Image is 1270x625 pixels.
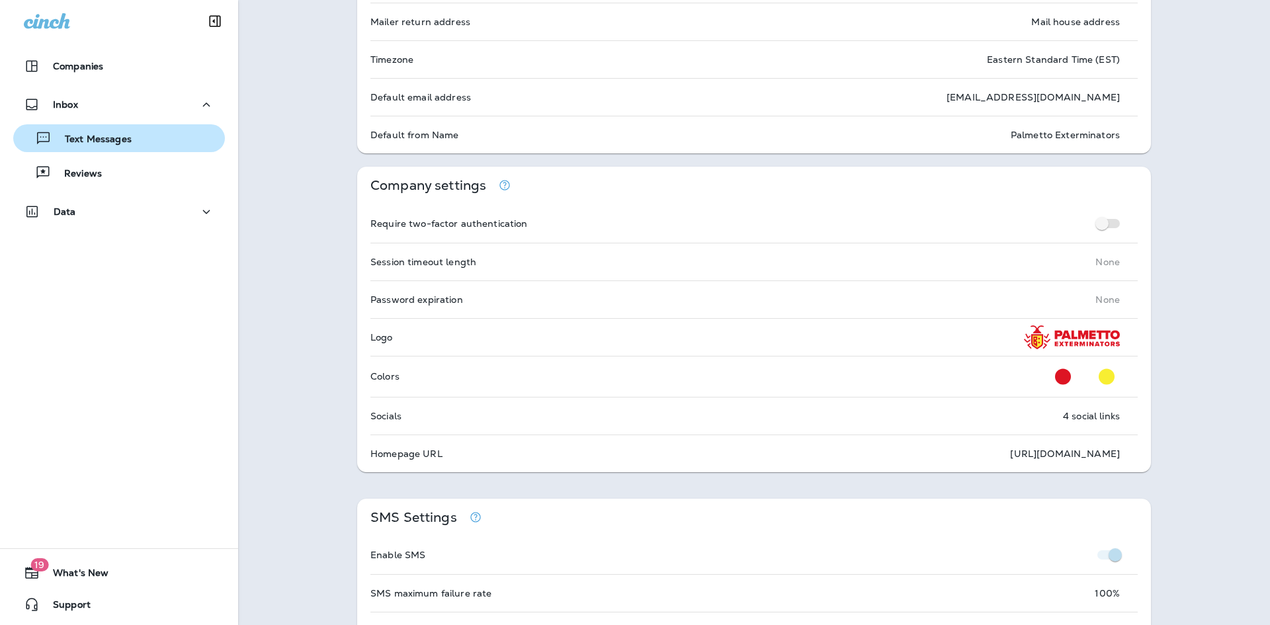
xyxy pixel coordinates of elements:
[370,448,443,459] p: Homepage URL
[53,99,78,110] p: Inbox
[947,92,1120,103] p: [EMAIL_ADDRESS][DOMAIN_NAME]
[370,17,470,27] p: Mailer return address
[1095,588,1120,599] p: 100 %
[370,218,528,229] p: Require two-factor authentication
[1024,325,1120,349] img: PALMETTO_LOGO_HORIZONTAL_FULL-COLOR_TRANSPARENT.png
[1050,363,1076,390] button: Primary Color
[54,206,76,217] p: Data
[370,180,486,191] p: Company settings
[1063,411,1120,421] p: 4 social links
[52,134,132,146] p: Text Messages
[13,560,225,586] button: 19What's New
[370,294,463,305] p: Password expiration
[370,257,476,267] p: Session timeout length
[370,512,457,523] p: SMS Settings
[13,124,225,152] button: Text Messages
[1095,257,1120,267] p: None
[1093,363,1120,390] button: Secondary Color
[13,591,225,618] button: Support
[13,91,225,118] button: Inbox
[40,567,108,583] span: What's New
[13,159,225,187] button: Reviews
[370,550,425,560] p: Enable SMS
[370,92,471,103] p: Default email address
[1010,448,1120,459] p: [URL][DOMAIN_NAME]
[1095,294,1120,305] p: None
[51,168,102,181] p: Reviews
[13,53,225,79] button: Companies
[1031,17,1120,27] p: Mail house address
[196,8,233,34] button: Collapse Sidebar
[40,599,91,615] span: Support
[370,54,413,65] p: Timezone
[370,371,400,382] p: Colors
[370,588,491,599] p: SMS maximum failure rate
[987,54,1120,65] p: Eastern Standard Time (EST)
[370,130,458,140] p: Default from Name
[13,198,225,225] button: Data
[53,61,103,71] p: Companies
[370,332,393,343] p: Logo
[30,558,48,571] span: 19
[1011,130,1120,140] p: Palmetto Exterminators
[370,411,402,421] p: Socials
